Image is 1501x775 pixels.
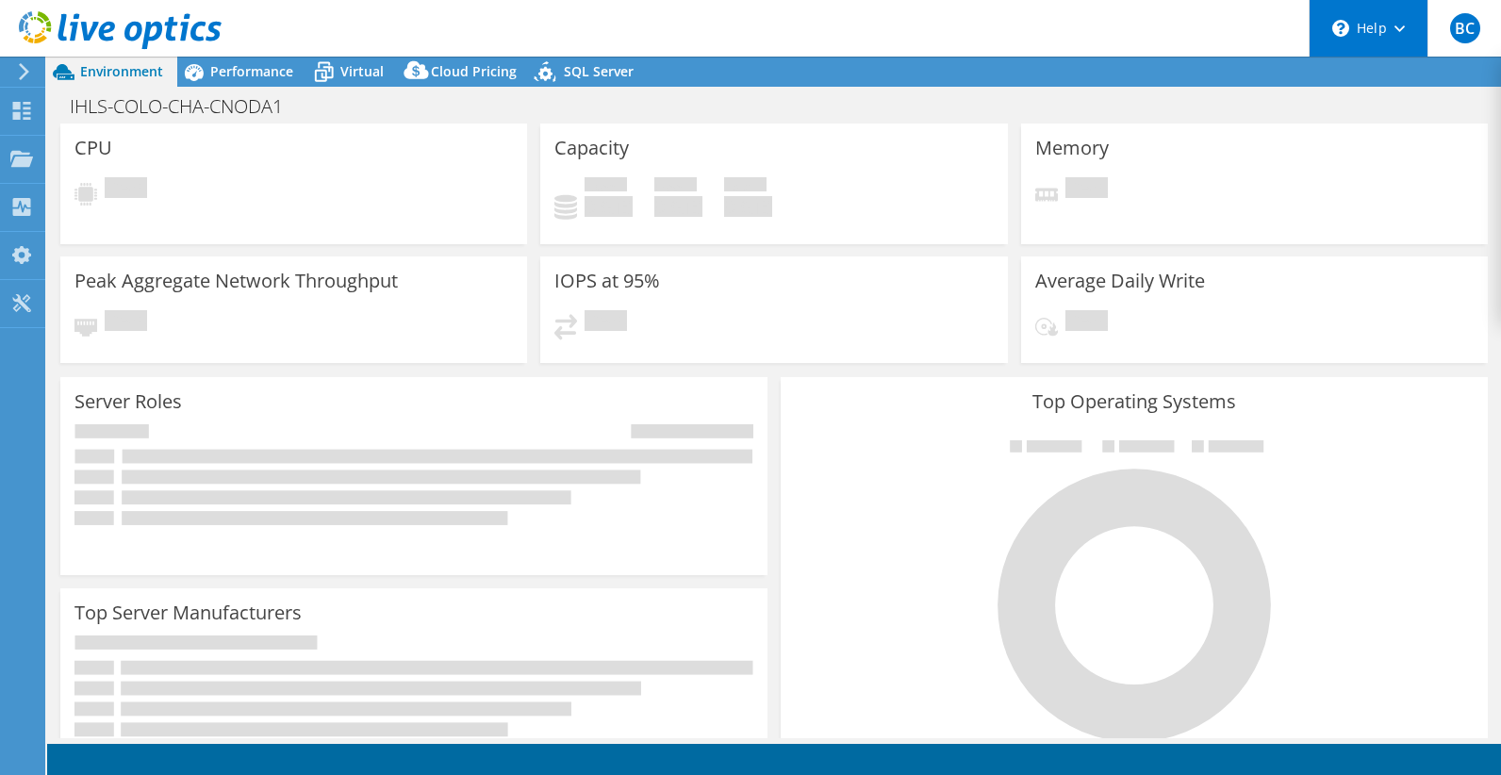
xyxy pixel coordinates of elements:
[724,196,772,217] h4: 0 GiB
[564,62,634,80] span: SQL Server
[340,62,384,80] span: Virtual
[105,310,147,336] span: Pending
[585,177,627,196] span: Used
[795,391,1474,412] h3: Top Operating Systems
[654,177,697,196] span: Free
[74,602,302,623] h3: Top Server Manufacturers
[724,177,767,196] span: Total
[74,138,112,158] h3: CPU
[210,62,293,80] span: Performance
[431,62,517,80] span: Cloud Pricing
[80,62,163,80] span: Environment
[105,177,147,203] span: Pending
[585,310,627,336] span: Pending
[1332,20,1349,37] svg: \n
[554,271,660,291] h3: IOPS at 95%
[554,138,629,158] h3: Capacity
[1065,177,1108,203] span: Pending
[1065,310,1108,336] span: Pending
[654,196,702,217] h4: 0 GiB
[585,196,633,217] h4: 0 GiB
[74,391,182,412] h3: Server Roles
[61,96,312,117] h1: IHLS-COLO-CHA-CNODA1
[1035,138,1109,158] h3: Memory
[74,271,398,291] h3: Peak Aggregate Network Throughput
[1450,13,1480,43] span: BC
[1035,271,1205,291] h3: Average Daily Write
